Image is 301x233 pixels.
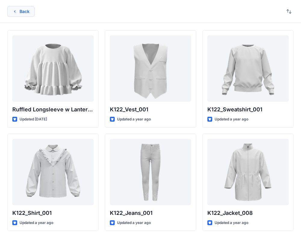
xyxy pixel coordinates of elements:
[215,116,248,123] p: Updated a year ago
[12,139,94,205] a: K122_Shirt_001
[20,220,53,226] p: Updated a year ago
[117,220,151,226] p: Updated a year ago
[12,209,94,217] p: K122_Shirt_001
[110,209,191,217] p: K122_Jeans_001
[207,35,289,102] a: K122_Sweatshirt_001
[117,116,151,123] p: Updated a year ago
[207,209,289,217] p: K122_Jacket_008
[12,105,94,114] p: Ruffled Longsleeve w Lantern Sleeve
[110,35,191,102] a: K122_Vest_001
[7,6,35,17] button: Back
[110,139,191,205] a: K122_Jeans_001
[20,116,47,123] p: Updated [DATE]
[207,139,289,205] a: K122_Jacket_008
[110,105,191,114] p: K122_Vest_001
[12,35,94,102] a: Ruffled Longsleeve w Lantern Sleeve
[207,105,289,114] p: K122_Sweatshirt_001
[215,220,248,226] p: Updated a year ago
